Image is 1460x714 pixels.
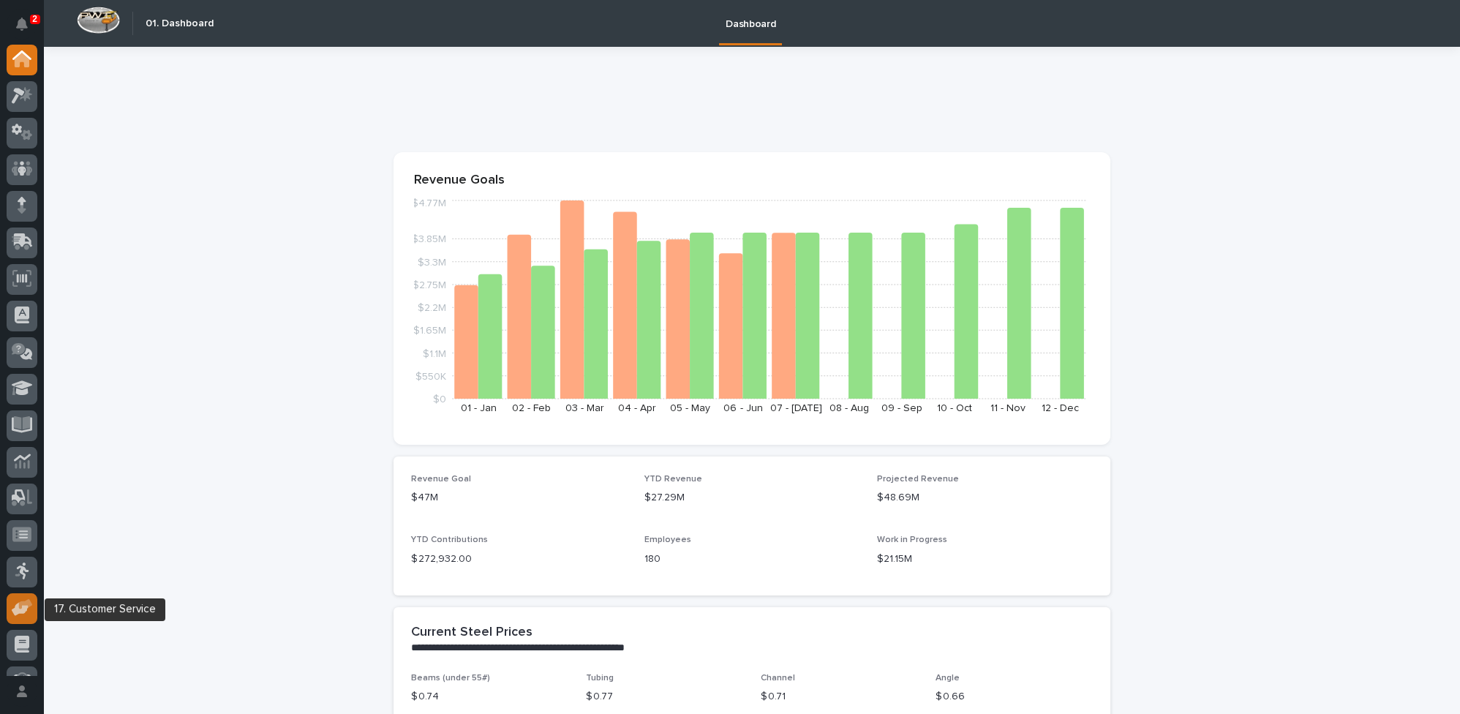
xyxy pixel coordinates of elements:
tspan: $3.85M [412,235,446,245]
span: Employees [644,535,691,544]
span: Angle [936,674,960,683]
text: 03 - Mar [565,403,603,413]
span: Projected Revenue [877,475,959,484]
p: $47M [411,490,627,506]
text: 04 - Apr [618,403,656,413]
span: YTD Revenue [644,475,702,484]
text: 10 - Oct [937,403,972,413]
tspan: $1.65M [413,326,446,337]
span: Beams (under 55#) [411,674,490,683]
tspan: $4.77M [412,199,446,209]
span: Channel [761,674,795,683]
h2: 01. Dashboard [146,18,214,30]
tspan: $3.3M [418,258,446,268]
text: 11 - Nov [990,403,1026,413]
span: Tubing [586,674,614,683]
span: YTD Contributions [411,535,488,544]
p: 2 [32,14,37,24]
p: $ 0.71 [761,689,918,704]
p: $48.69M [877,490,1093,506]
div: Notifications2 [18,18,37,41]
text: 01 - Jan [461,403,497,413]
text: 07 - [DATE] [770,403,822,413]
text: 05 - May [670,403,710,413]
p: Revenue Goals [414,173,1090,189]
tspan: $0 [433,394,446,405]
p: $ 0.74 [411,689,568,704]
p: $ 0.66 [936,689,1093,704]
text: 12 - Dec [1042,403,1079,413]
text: 06 - Jun [723,403,762,413]
span: Revenue Goal [411,475,471,484]
tspan: $2.75M [413,280,446,290]
span: Work in Progress [877,535,947,544]
p: $21.15M [877,552,1093,567]
tspan: $550K [415,372,446,382]
img: Workspace Logo [77,7,120,34]
text: 08 - Aug [829,403,869,413]
text: 09 - Sep [881,403,922,413]
h2: Current Steel Prices [411,625,533,641]
tspan: $2.2M [418,303,446,313]
p: $ 0.77 [586,689,743,704]
p: 180 [644,552,860,567]
text: 02 - Feb [512,403,551,413]
p: $ 272,932.00 [411,552,627,567]
tspan: $1.1M [423,349,446,359]
p: $27.29M [644,490,860,506]
button: Notifications [7,9,37,40]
